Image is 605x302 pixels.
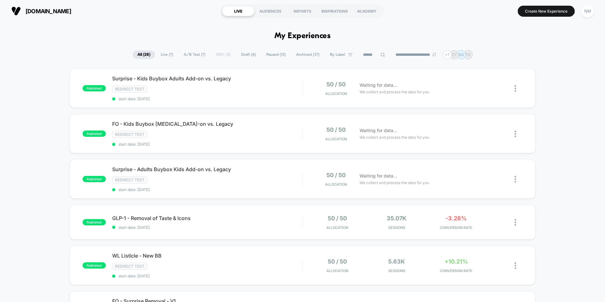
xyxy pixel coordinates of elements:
[446,215,467,222] span: -3.28%
[325,137,347,141] span: Allocation
[112,85,147,93] span: Redirect Test
[515,262,516,269] img: close
[326,172,346,178] span: 50 / 50
[581,5,594,17] div: NM
[83,85,106,91] span: published
[515,219,516,226] img: close
[325,91,347,96] span: Allocation
[83,219,106,225] span: published
[112,75,302,82] span: Surprise - Kids Buybox Adults Add-on vs. Legacy
[112,166,302,172] span: Surprise - Adults Buybox Kids Add-on vs. Legacy
[286,6,319,16] div: REPORTS
[388,258,405,265] span: 5.63k
[26,8,71,15] span: [DOMAIN_NAME]
[458,52,464,57] p: SG
[326,269,348,273] span: Allocation
[112,263,147,270] span: Redirect Test
[330,52,345,57] span: By Label
[112,215,302,221] span: GLP-1 - Removal of Taste & Icons
[515,176,516,183] img: close
[325,182,347,187] span: Allocation
[518,6,575,17] button: Create New Experience
[112,96,302,101] span: start date: [DATE]
[465,52,470,57] p: TS
[328,258,347,265] span: 50 / 50
[112,187,302,192] span: start date: [DATE]
[9,6,73,16] button: [DOMAIN_NAME]
[326,225,348,230] span: Allocation
[515,85,516,92] img: close
[156,50,178,59] span: Live ( 7 )
[112,142,302,147] span: start date: [DATE]
[445,258,468,265] span: +10.21%
[452,52,457,57] p: CY
[432,53,436,56] img: end
[254,6,286,16] div: AUDIENCES
[133,50,155,59] span: All ( 28 )
[112,176,147,183] span: Redirect Test
[428,225,484,230] span: CONVERSION RATE
[360,127,397,134] span: Waiting for data...
[360,82,397,89] span: Waiting for data...
[351,6,383,16] div: ACADEMY
[443,50,452,59] div: + 7
[291,50,324,59] span: Archived ( 37 )
[179,50,210,59] span: A/B Test ( 7 )
[326,81,346,88] span: 50 / 50
[360,180,429,186] span: We collect and process the data for you
[360,89,429,95] span: We collect and process the data for you
[274,32,331,41] h1: My Experiences
[11,6,21,16] img: Visually logo
[83,176,106,182] span: published
[83,262,106,269] span: published
[319,6,351,16] div: INSPIRATIONS
[515,131,516,137] img: close
[262,50,291,59] span: Paused ( 15 )
[326,126,346,133] span: 50 / 50
[112,121,302,127] span: FO - Kids Buybox [MEDICAL_DATA]-on vs. Legacy
[112,131,147,138] span: Redirect Test
[428,269,484,273] span: CONVERSION RATE
[328,215,347,222] span: 50 / 50
[360,172,397,179] span: Waiting for data...
[112,225,302,230] span: start date: [DATE]
[236,50,261,59] span: Draft ( 6 )
[112,253,302,259] span: WL Listicle - New BB
[112,274,302,278] span: start date: [DATE]
[579,5,596,18] button: NM
[387,215,406,222] span: 35.07k
[369,269,425,273] span: Sessions
[369,225,425,230] span: Sessions
[360,134,429,140] span: We collect and process the data for you
[83,131,106,137] span: published
[222,6,254,16] div: LIVE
